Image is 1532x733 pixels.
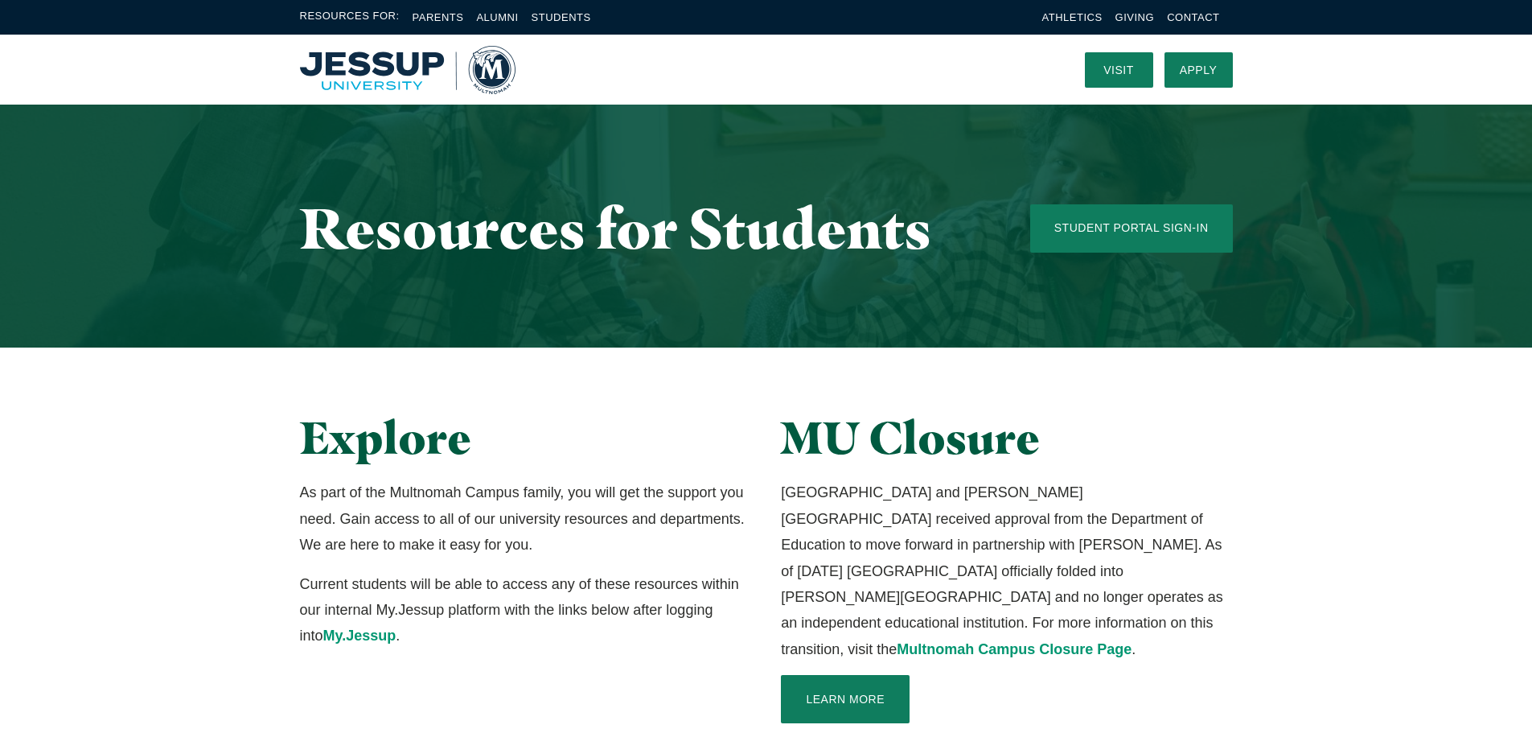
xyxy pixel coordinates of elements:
a: Giving [1115,11,1155,23]
h1: Resources for Students [300,197,966,259]
span: Resources For: [300,8,400,27]
p: [GEOGRAPHIC_DATA] and [PERSON_NAME][GEOGRAPHIC_DATA] received approval from the Department of Edu... [781,480,1232,662]
a: My.Jessup [323,628,396,644]
p: As part of the Multnomah Campus family, you will get the support you need. Gain access to all of ... [300,480,751,558]
a: Parents [413,11,464,23]
a: Home [300,46,515,94]
a: Multnomah Campus Closure Page [897,641,1132,657]
a: Learn More [781,675,910,723]
a: Alumni [476,11,518,23]
a: Apply [1164,52,1233,88]
a: Student Portal Sign-In [1030,204,1233,253]
img: Multnomah University Logo [300,46,515,94]
h2: MU Closure [781,412,1232,463]
a: Visit [1085,52,1153,88]
a: Athletics [1042,11,1103,23]
a: Students [532,11,591,23]
h2: Explore [300,412,751,463]
a: Contact [1167,11,1219,23]
p: Current students will be able to access any of these resources within our internal My.Jessup plat... [300,571,751,649]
